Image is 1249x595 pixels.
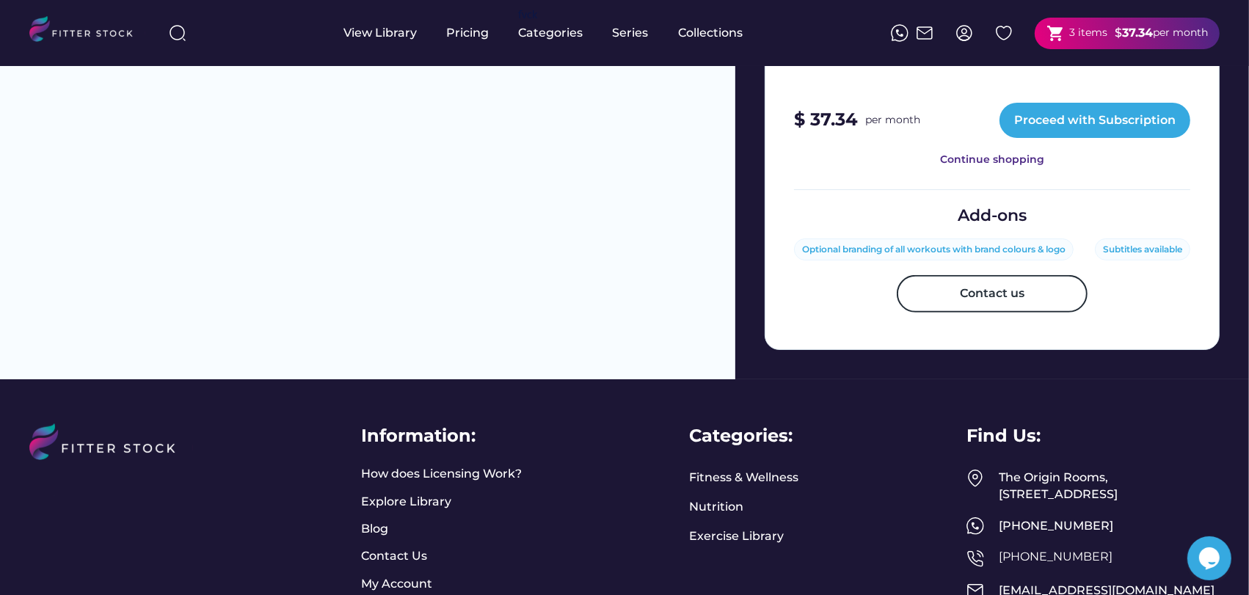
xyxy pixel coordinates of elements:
[865,113,920,128] div: per month
[999,103,1190,138] button: Proceed with Subscription
[999,470,1220,503] div: The Origin Rooms, [STREET_ADDRESS]
[361,466,522,482] a: How does Licensing Work?
[802,244,1066,256] div: Optional branding of all workouts with brand colours & logo
[689,528,784,544] a: Exercise Library
[999,518,1220,534] div: [PHONE_NUMBER]
[678,25,743,41] div: Collections
[999,550,1113,563] a: [PHONE_NUMBER]
[916,24,933,42] img: Frame%2051.svg
[343,25,417,41] div: View Library
[446,25,489,41] div: Pricing
[689,423,793,448] div: Categories:
[361,423,476,448] div: Information:
[29,16,145,46] img: LOGO.svg
[966,550,984,567] img: Frame%2050.svg
[897,275,1088,312] button: Contact us
[1153,26,1208,40] div: per month
[995,24,1013,42] img: Group%201000002324%20%282%29.svg
[955,24,973,42] img: profile-circle.svg
[966,517,984,535] img: meteor-icons_whatsapp%20%281%29.svg
[1187,536,1234,580] iframe: chat widget
[794,109,858,130] strong: $ 37.34
[1115,25,1122,41] div: $
[518,7,537,22] div: fvck
[689,499,743,515] a: Nutrition
[1046,24,1065,43] button: shopping_cart
[518,25,583,41] div: Categories
[361,548,427,564] a: Contact Us
[689,470,798,486] a: Fitness & Wellness
[29,423,193,496] img: LOGO%20%281%29.svg
[966,470,984,487] img: Frame%2049.svg
[1122,26,1153,40] strong: 37.34
[958,205,1027,227] div: Add-ons
[966,423,1041,448] div: Find Us:
[891,24,908,42] img: meteor-icons_whatsapp%20%281%29.svg
[940,153,1044,167] div: Continue shopping
[361,494,451,510] a: Explore Library
[1069,26,1107,40] div: 3 items
[361,576,432,592] a: My Account
[361,521,398,537] a: Blog
[612,25,649,41] div: Series
[1103,244,1182,256] div: Subtitles available
[169,24,186,42] img: search-normal%203.svg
